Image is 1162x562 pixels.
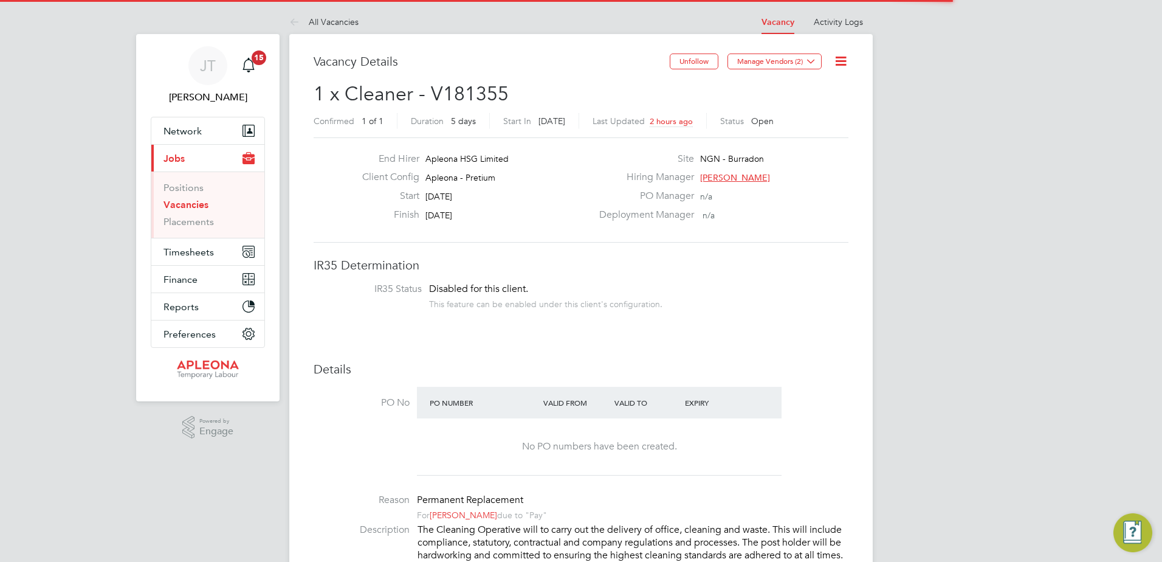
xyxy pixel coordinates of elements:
[314,524,410,536] label: Description
[326,283,422,296] label: IR35 Status
[289,16,359,27] a: All Vacancies
[411,116,444,127] label: Duration
[163,182,204,193] a: Positions
[314,54,670,69] h3: Vacancy Details
[427,392,540,414] div: PO Number
[352,190,419,203] label: Start
[417,494,523,506] span: Permanent Replacement
[199,426,233,437] span: Engage
[430,510,497,521] a: [PERSON_NAME]
[163,328,216,340] span: Preferences
[163,199,208,210] a: Vacancies
[352,209,419,221] label: Finish
[151,293,264,320] button: Reports
[814,16,863,27] a: Activity Logs
[163,301,199,313] span: Reports
[314,361,848,377] h3: Details
[540,392,611,414] div: Valid From
[593,116,645,127] label: Last Updated
[611,392,682,414] div: Valid To
[163,216,214,227] a: Placements
[151,90,265,105] span: Julie Tante
[670,54,718,69] button: Unfollow
[151,145,264,172] button: Jobs
[538,116,565,127] span: [DATE]
[425,210,452,221] span: [DATE]
[199,416,233,426] span: Powered by
[314,397,410,409] label: PO No
[592,190,694,203] label: PO Manager
[429,440,769,453] div: No PO numbers have been created.
[727,54,822,69] button: Manage Vendors (2)
[592,153,694,165] label: Site
[314,257,848,273] h3: IR35 Determination
[182,416,234,439] a: Powered byEngage
[151,238,264,265] button: Timesheets
[151,172,264,238] div: Jobs
[682,392,753,414] div: Expiry
[700,191,712,202] span: n/a
[163,274,198,285] span: Finance
[592,209,694,221] label: Deployment Manager
[700,153,764,164] span: NGN - Burradon
[151,46,265,105] a: JT[PERSON_NAME]
[703,210,715,221] span: n/a
[151,266,264,293] button: Finance
[151,117,264,144] button: Network
[592,171,694,184] label: Hiring Manager
[314,116,354,127] label: Confirmed
[236,46,261,85] a: 15
[252,50,266,65] span: 15
[177,360,239,380] img: apleona-logo-retina.png
[314,82,509,106] span: 1 x Cleaner - V181355
[163,153,185,164] span: Jobs
[362,116,383,127] span: 1 of 1
[1113,513,1152,552] button: Engage Resource Center
[425,172,495,183] span: Apleona - Pretium
[151,321,264,347] button: Preferences
[163,246,214,258] span: Timesheets
[352,153,419,165] label: End Hirer
[136,34,280,401] nav: Main navigation
[720,116,744,127] label: Status
[163,125,202,137] span: Network
[451,116,476,127] span: 5 days
[751,116,774,127] span: Open
[314,494,410,507] label: Reason
[650,116,693,127] span: 2 hours ago
[151,360,265,380] a: Go to home page
[503,116,531,127] label: Start In
[425,191,452,202] span: [DATE]
[429,283,528,295] span: Disabled for this client.
[700,172,770,183] span: [PERSON_NAME]
[761,17,794,27] a: Vacancy
[200,58,216,74] span: JT
[352,171,419,184] label: Client Config
[425,153,509,164] span: Apleona HSG Limited
[429,296,662,310] div: This feature can be enabled under this client's configuration.
[417,507,547,521] div: For due to "Pay"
